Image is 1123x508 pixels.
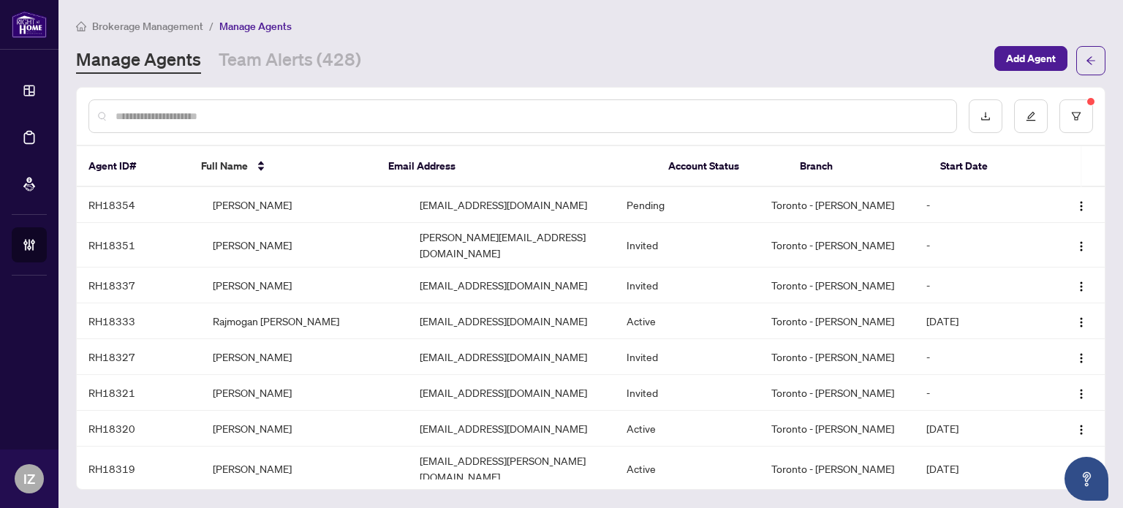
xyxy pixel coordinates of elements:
[915,339,1039,375] td: -
[377,146,657,187] th: Email Address
[1070,309,1093,333] button: Logo
[12,11,47,38] img: logo
[1014,99,1048,133] button: edit
[615,268,760,303] td: Invited
[657,146,787,187] th: Account Status
[201,158,248,174] span: Full Name
[760,268,915,303] td: Toronto - [PERSON_NAME]
[915,375,1039,411] td: -
[760,411,915,447] td: Toronto - [PERSON_NAME]
[915,303,1039,339] td: [DATE]
[1075,200,1087,212] img: Logo
[201,375,408,411] td: [PERSON_NAME]
[929,146,1041,187] th: Start Date
[760,303,915,339] td: Toronto - [PERSON_NAME]
[1070,193,1093,216] button: Logo
[77,339,201,375] td: RH18327
[92,20,203,33] span: Brokerage Management
[201,187,408,223] td: [PERSON_NAME]
[915,447,1039,491] td: [DATE]
[408,447,615,491] td: [EMAIL_ADDRESS][PERSON_NAME][DOMAIN_NAME]
[1075,352,1087,364] img: Logo
[615,339,760,375] td: Invited
[1006,47,1056,70] span: Add Agent
[1070,345,1093,368] button: Logo
[201,411,408,447] td: [PERSON_NAME]
[201,268,408,303] td: [PERSON_NAME]
[969,99,1002,133] button: download
[76,48,201,74] a: Manage Agents
[1075,240,1087,252] img: Logo
[1070,381,1093,404] button: Logo
[1075,388,1087,400] img: Logo
[1070,417,1093,440] button: Logo
[760,375,915,411] td: Toronto - [PERSON_NAME]
[77,146,189,187] th: Agent ID#
[1086,56,1096,66] span: arrow-left
[760,187,915,223] td: Toronto - [PERSON_NAME]
[408,187,615,223] td: [EMAIL_ADDRESS][DOMAIN_NAME]
[408,223,615,268] td: [PERSON_NAME][EMAIL_ADDRESS][DOMAIN_NAME]
[209,18,213,34] li: /
[1026,111,1036,121] span: edit
[408,375,615,411] td: [EMAIL_ADDRESS][DOMAIN_NAME]
[1075,424,1087,436] img: Logo
[189,146,377,187] th: Full Name
[915,268,1039,303] td: -
[1075,316,1087,328] img: Logo
[615,187,760,223] td: Pending
[1070,233,1093,257] button: Logo
[994,46,1067,71] button: Add Agent
[408,411,615,447] td: [EMAIL_ADDRESS][DOMAIN_NAME]
[980,111,991,121] span: download
[1071,111,1081,121] span: filter
[408,339,615,375] td: [EMAIL_ADDRESS][DOMAIN_NAME]
[76,21,86,31] span: home
[77,303,201,339] td: RH18333
[915,411,1039,447] td: [DATE]
[1059,99,1093,133] button: filter
[615,447,760,491] td: Active
[615,375,760,411] td: Invited
[77,411,201,447] td: RH18320
[615,303,760,339] td: Active
[408,268,615,303] td: [EMAIL_ADDRESS][DOMAIN_NAME]
[760,447,915,491] td: Toronto - [PERSON_NAME]
[77,268,201,303] td: RH18337
[77,223,201,268] td: RH18351
[77,375,201,411] td: RH18321
[1075,281,1087,292] img: Logo
[788,146,929,187] th: Branch
[219,48,361,74] a: Team Alerts (428)
[1070,273,1093,297] button: Logo
[201,447,408,491] td: [PERSON_NAME]
[615,223,760,268] td: Invited
[23,469,35,489] span: IZ
[760,339,915,375] td: Toronto - [PERSON_NAME]
[408,303,615,339] td: [EMAIL_ADDRESS][DOMAIN_NAME]
[615,411,760,447] td: Active
[201,339,408,375] td: [PERSON_NAME]
[915,223,1039,268] td: -
[201,303,408,339] td: Rajmogan [PERSON_NAME]
[77,187,201,223] td: RH18354
[201,223,408,268] td: [PERSON_NAME]
[760,223,915,268] td: Toronto - [PERSON_NAME]
[77,447,201,491] td: RH18319
[219,20,292,33] span: Manage Agents
[1065,457,1108,501] button: Open asap
[915,187,1039,223] td: -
